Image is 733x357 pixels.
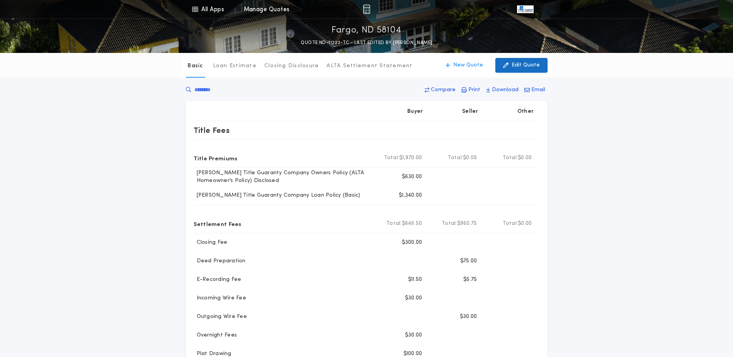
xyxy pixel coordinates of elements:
b: Total: [503,154,518,162]
b: Total: [448,154,463,162]
p: Print [468,86,480,94]
p: Outgoing Wire Fee [194,313,247,321]
b: Total: [386,220,402,228]
p: Deed Preparation [194,257,246,265]
p: $75.00 [460,257,477,265]
p: Download [492,86,519,94]
p: Closing Disclosure [264,62,319,70]
p: $30.00 [405,294,422,302]
button: New Quote [438,58,491,73]
p: Loan Estimate [213,62,257,70]
p: $1,340.00 [399,192,422,199]
p: $11.50 [408,276,422,284]
p: Overnight Fees [194,331,237,339]
span: $646.50 [402,220,422,228]
p: QUOTE ND-11222-TC - LAST EDITED BY [PERSON_NAME] [301,39,432,47]
p: Settlement Fees [194,218,241,230]
p: Title Premiums [194,152,238,164]
p: ALTA Settlement Statement [327,62,412,70]
p: [PERSON_NAME] Title Guaranty Company Loan Policy (Basic) [194,192,361,199]
span: $1,970.00 [399,154,422,162]
span: $0.00 [463,154,477,162]
p: $5.75 [463,276,477,284]
img: img [363,5,370,14]
p: E-Recording Fee [194,276,241,284]
p: $30.00 [405,331,422,339]
b: Total: [384,154,400,162]
p: [PERSON_NAME] Title Guaranty Company Owners Policy (ALTA Homeowner's Policy) Disclosed [194,169,374,185]
p: Basic [187,62,203,70]
p: $300.00 [402,239,422,246]
button: Email [522,83,548,97]
p: Fargo, ND 58104 [332,24,401,37]
p: $630.00 [402,173,422,181]
p: Seller [462,108,478,116]
span: $0.00 [518,154,532,162]
b: Total: [442,220,457,228]
p: $30.00 [460,313,477,321]
span: $960.75 [457,220,477,228]
p: Closing Fee [194,239,228,246]
button: Print [459,83,483,97]
p: Incoming Wire Fee [194,294,246,302]
p: Buyer [407,108,423,116]
img: vs-icon [517,5,533,13]
p: New Quote [453,61,483,69]
p: Edit Quote [512,61,540,69]
button: Edit Quote [495,58,548,73]
p: Other [517,108,533,116]
span: $0.00 [518,220,532,228]
p: Title Fees [194,124,230,136]
p: Email [531,86,545,94]
p: Compare [431,86,456,94]
button: Compare [422,83,458,97]
button: Download [484,83,521,97]
b: Total: [503,220,518,228]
